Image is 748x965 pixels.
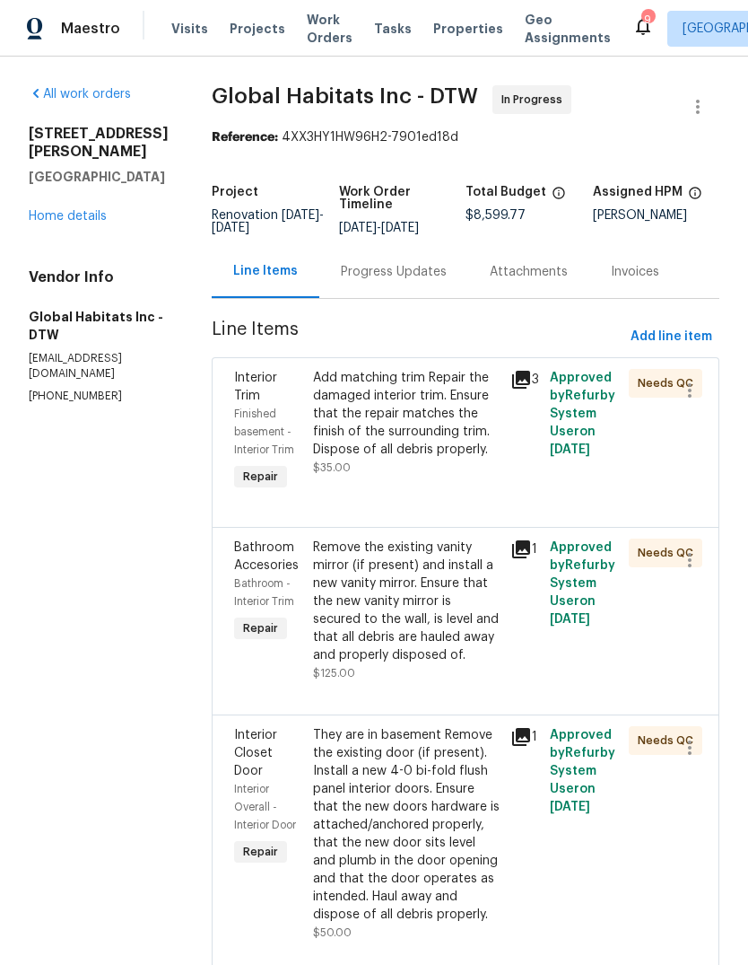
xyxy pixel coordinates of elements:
[307,11,352,47] span: Work Orders
[234,729,277,777] span: Interior Closet Door
[313,726,500,924] div: They are in basement Remove the existing door (if present). Install a new 4-0 bi-fold flush panel...
[29,88,131,101] a: All work orders
[638,374,700,392] span: Needs QC
[688,186,702,209] span: The hpm assigned to this work order.
[171,20,208,38] span: Visits
[234,372,277,402] span: Interior Trim
[341,263,447,281] div: Progress Updates
[381,222,419,234] span: [DATE]
[550,613,590,626] span: [DATE]
[29,210,107,223] a: Home details
[282,209,319,222] span: [DATE]
[339,222,377,234] span: [DATE]
[525,11,611,47] span: Geo Assignments
[501,91,570,109] span: In Progress
[552,186,566,209] span: The total cost of line items that have been proposed by Opendoor. This sum includes line items th...
[510,369,539,390] div: 3
[550,729,615,813] span: Approved by Refurby System User on
[61,20,120,38] span: Maestro
[29,168,169,186] h5: [GEOGRAPHIC_DATA]
[234,408,294,455] span: Finished basement - Interior Trim
[510,726,539,748] div: 1
[234,541,299,572] span: Bathroom Accesories
[212,131,278,144] b: Reference:
[212,320,623,354] span: Line Items
[233,262,298,280] div: Line Items
[623,320,719,354] button: Add line item
[490,263,568,281] div: Attachments
[236,468,285,486] span: Repair
[631,326,712,348] span: Add line item
[339,186,466,211] h5: Work Order Timeline
[611,263,659,281] div: Invoices
[638,732,700,750] span: Needs QC
[593,186,683,198] h5: Assigned HPM
[510,539,539,560] div: 1
[593,209,720,222] div: [PERSON_NAME]
[550,372,615,456] span: Approved by Refurby System User on
[234,578,294,607] span: Bathroom - Interior Trim
[212,209,324,234] span: -
[465,186,546,198] h5: Total Budget
[550,443,590,456] span: [DATE]
[236,843,285,861] span: Repair
[29,125,169,161] h2: [STREET_ADDRESS][PERSON_NAME]
[230,20,285,38] span: Projects
[29,268,169,286] h4: Vendor Info
[550,541,615,626] span: Approved by Refurby System User on
[29,308,169,344] h5: Global Habitats Inc - DTW
[374,22,412,35] span: Tasks
[212,186,258,198] h5: Project
[465,209,526,222] span: $8,599.77
[212,209,324,234] span: Renovation
[234,784,296,830] span: Interior Overall - Interior Door
[313,927,352,938] span: $50.00
[313,539,500,664] div: Remove the existing vanity mirror (if present) and install a new vanity mirror. Ensure that the n...
[212,222,249,234] span: [DATE]
[236,619,285,637] span: Repair
[638,544,700,562] span: Needs QC
[212,85,478,107] span: Global Habitats Inc - DTW
[339,222,419,234] span: -
[433,20,503,38] span: Properties
[641,11,654,29] div: 9
[29,389,169,404] p: [PHONE_NUMBER]
[212,128,719,146] div: 4XX3HY1HW96H2-7901ed18d
[313,462,351,473] span: $35.00
[550,801,590,813] span: [DATE]
[313,668,355,679] span: $125.00
[29,351,169,382] p: [EMAIL_ADDRESS][DOMAIN_NAME]
[313,369,500,459] div: Add matching trim Repair the damaged interior trim. Ensure that the repair matches the finish of ...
